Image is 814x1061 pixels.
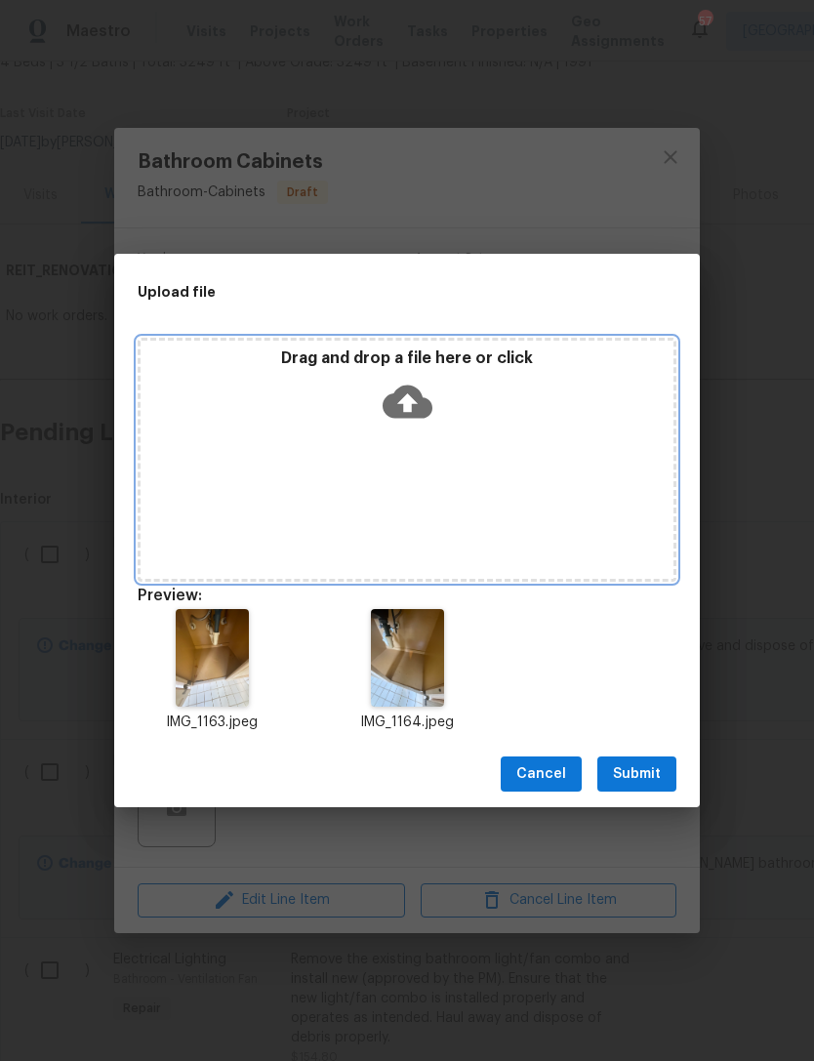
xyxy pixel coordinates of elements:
span: Submit [613,762,661,787]
p: Drag and drop a file here or click [141,348,673,369]
button: Cancel [501,756,582,793]
img: Z [371,609,444,707]
h2: Upload file [138,281,589,303]
p: IMG_1163.jpeg [138,713,286,733]
button: Submit [597,756,676,793]
span: Cancel [516,762,566,787]
img: 9k= [176,609,249,707]
p: IMG_1164.jpeg [333,713,481,733]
